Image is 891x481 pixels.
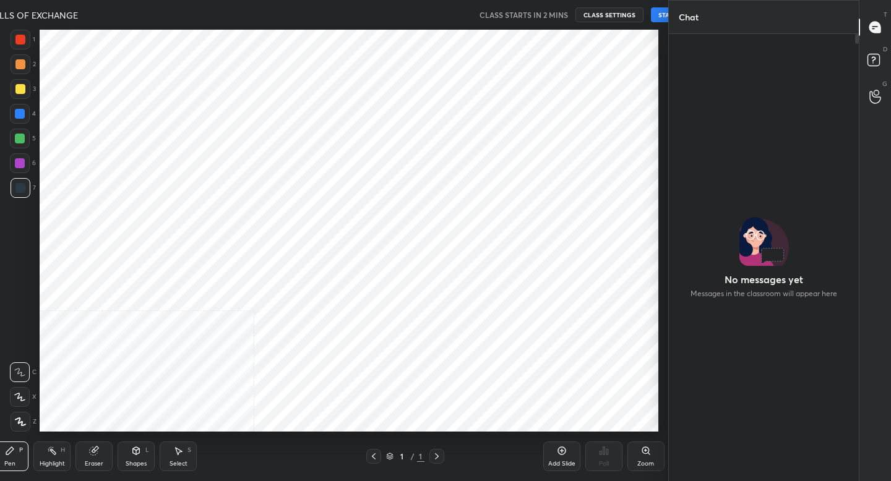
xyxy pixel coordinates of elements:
[40,461,65,467] div: Highlight
[61,447,65,453] div: H
[4,461,15,467] div: Pen
[11,54,36,74] div: 2
[85,461,103,467] div: Eraser
[411,453,415,460] div: /
[882,79,887,88] p: G
[417,451,424,462] div: 1
[669,1,708,33] p: Chat
[884,10,887,19] p: T
[11,412,37,432] div: Z
[11,30,35,49] div: 1
[126,461,147,467] div: Shapes
[883,45,887,54] p: D
[10,387,37,407] div: X
[10,129,36,148] div: 5
[480,9,568,20] h5: CLASS STARTS IN 2 MINS
[19,447,23,453] div: P
[187,447,191,453] div: S
[637,461,654,467] div: Zoom
[11,178,36,198] div: 7
[170,461,187,467] div: Select
[145,447,149,453] div: L
[651,7,707,22] button: START CLASS
[10,153,36,173] div: 6
[548,461,575,467] div: Add Slide
[396,453,408,460] div: 1
[10,362,37,382] div: C
[10,104,36,124] div: 4
[575,7,643,22] button: CLASS SETTINGS
[11,79,36,99] div: 3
